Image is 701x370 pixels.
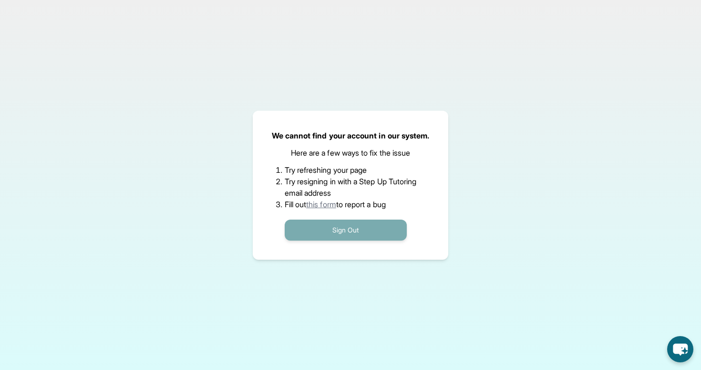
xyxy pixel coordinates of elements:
p: We cannot find your account in our system. [272,130,430,141]
button: Sign Out [285,220,407,241]
li: Try resigning in with a Step Up Tutoring email address [285,176,417,199]
li: Try refreshing your page [285,164,417,176]
a: Sign Out [285,225,407,234]
a: this form [306,200,336,209]
li: Fill out to report a bug [285,199,417,210]
button: chat-button [667,336,693,362]
p: Here are a few ways to fix the issue [291,147,411,159]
